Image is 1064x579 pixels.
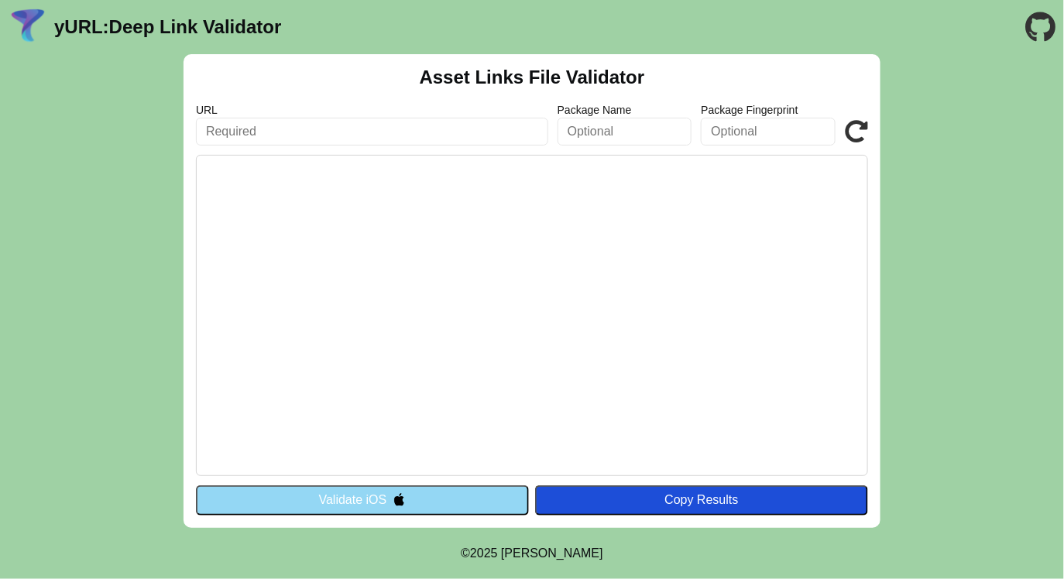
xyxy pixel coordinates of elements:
[196,104,548,116] label: URL
[535,485,868,515] button: Copy Results
[420,67,645,88] h2: Asset Links File Validator
[701,104,836,116] label: Package Fingerprint
[701,118,836,146] input: Optional
[558,104,692,116] label: Package Name
[54,16,281,38] a: yURL:Deep Link Validator
[470,546,498,560] span: 2025
[501,546,603,560] a: Michael Ibragimchayev's Personal Site
[543,493,860,507] div: Copy Results
[461,528,602,579] footer: ©
[558,118,692,146] input: Optional
[8,7,48,47] img: yURL Logo
[196,485,529,515] button: Validate iOS
[393,493,406,506] img: appleIcon.svg
[196,118,548,146] input: Required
